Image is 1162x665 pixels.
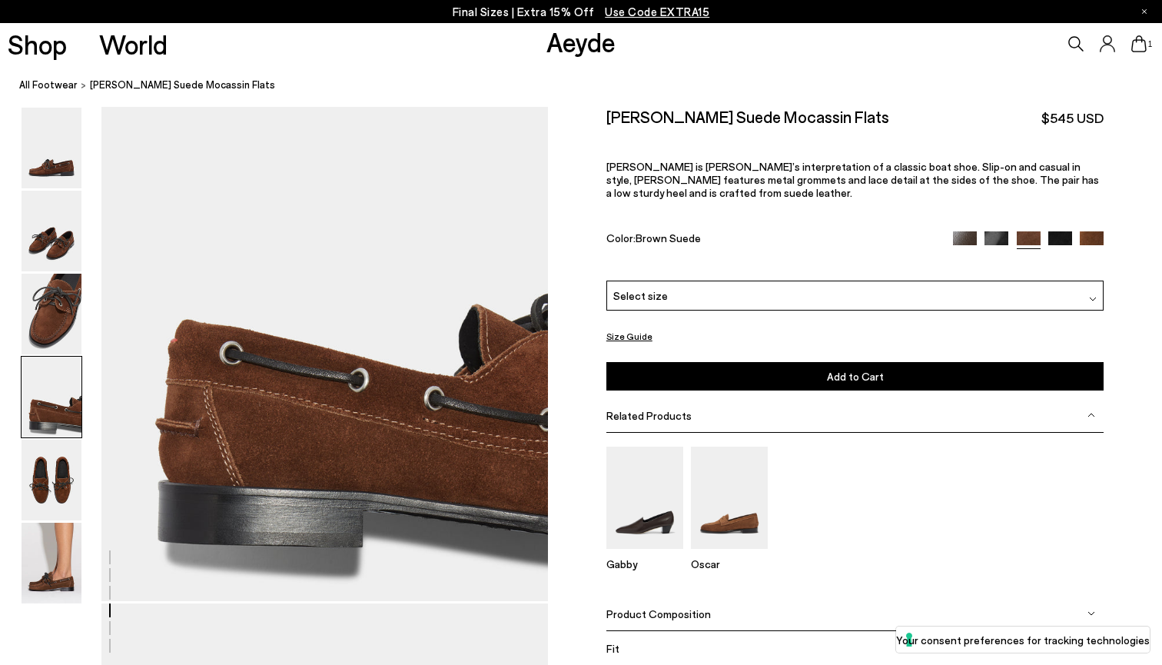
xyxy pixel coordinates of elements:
[896,627,1150,653] button: Your consent preferences for tracking technologies
[99,31,168,58] a: World
[606,327,652,346] button: Size Guide
[546,25,616,58] a: Aeyde
[691,538,768,570] a: Oscar Suede Loafers Oscar
[22,357,81,437] img: Harris Suede Mocassin Flats - Image 4
[606,231,937,248] div: Color:
[8,31,67,58] a: Shop
[1147,40,1154,48] span: 1
[827,370,884,383] span: Add to Cart
[1087,610,1095,617] img: svg%3E
[606,409,692,422] span: Related Products
[606,362,1104,391] button: Add to Cart
[453,2,710,22] p: Final Sizes | Extra 15% Off
[1087,411,1095,419] img: svg%3E
[19,77,78,93] a: All Footwear
[636,231,701,244] span: Brown Suede
[22,274,81,354] img: Harris Suede Mocassin Flats - Image 3
[691,447,768,549] img: Oscar Suede Loafers
[1131,35,1147,52] a: 1
[90,77,275,93] span: [PERSON_NAME] Suede Mocassin Flats
[22,191,81,271] img: Harris Suede Mocassin Flats - Image 2
[1041,108,1104,128] span: $545 USD
[613,288,668,304] span: Select size
[606,642,619,655] span: Fit
[22,440,81,520] img: Harris Suede Mocassin Flats - Image 5
[22,523,81,603] img: Harris Suede Mocassin Flats - Image 6
[22,108,81,188] img: Harris Suede Mocassin Flats - Image 1
[606,607,711,620] span: Product Composition
[691,557,768,570] p: Oscar
[1089,294,1097,302] img: svg%3E
[606,160,1099,199] span: [PERSON_NAME] is [PERSON_NAME]’s interpretation of a classic boat shoe. Slip-on and casual in sty...
[606,447,683,549] img: Gabby Almond-Toe Loafers
[19,65,1162,107] nav: breadcrumb
[606,107,889,126] h2: [PERSON_NAME] Suede Mocassin Flats
[606,538,683,570] a: Gabby Almond-Toe Loafers Gabby
[896,632,1150,648] label: Your consent preferences for tracking technologies
[606,557,683,570] p: Gabby
[605,5,709,18] span: Navigate to /collections/ss25-final-sizes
